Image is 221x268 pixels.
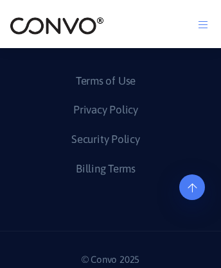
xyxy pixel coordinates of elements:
[76,71,136,92] a: Terms of Use
[10,16,104,36] img: logo_2.png
[73,100,138,121] a: Privacy Policy
[76,159,136,180] a: Billing Terms
[71,130,140,150] a: Security Policy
